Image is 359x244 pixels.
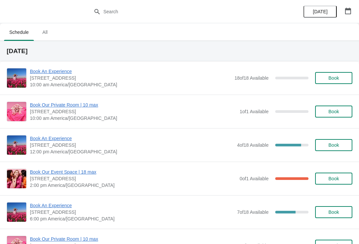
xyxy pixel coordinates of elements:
button: Book [315,173,352,185]
img: Book Our Event Space | 18 max | 1815 N. Milwaukee Ave., Chicago, IL 60647 | 2:00 pm America/Chicago [7,169,26,188]
button: Book [315,72,352,84]
span: Book Our Event Space | 18 max [30,169,236,175]
span: Book Our Private Room | 10 max [30,102,236,108]
span: [STREET_ADDRESS] [30,142,234,148]
span: [STREET_ADDRESS] [30,108,236,115]
span: 2:00 pm America/[GEOGRAPHIC_DATA] [30,182,236,189]
span: Schedule [4,26,34,38]
span: Book An Experience [30,68,231,75]
span: 1 of 1 Available [240,109,269,114]
button: [DATE] [303,6,337,18]
span: Book [328,142,339,148]
span: [STREET_ADDRESS] [30,175,236,182]
span: 7 of 18 Available [237,209,269,215]
span: Book An Experience [30,202,234,209]
button: Book [315,206,352,218]
span: All [37,26,53,38]
input: Search [103,6,269,18]
span: 10:00 am America/[GEOGRAPHIC_DATA] [30,81,231,88]
h2: [DATE] [7,48,352,54]
span: Book [328,176,339,181]
img: Book An Experience | 1815 North Milwaukee Avenue, Chicago, IL, USA | 10:00 am America/Chicago [7,68,26,88]
span: Book [328,109,339,114]
span: [STREET_ADDRESS] [30,75,231,81]
span: Book An Experience [30,135,234,142]
span: Book Our Private Room | 10 max [30,236,236,242]
span: 10:00 am America/[GEOGRAPHIC_DATA] [30,115,236,122]
img: Book An Experience | 1815 North Milwaukee Avenue, Chicago, IL, USA | 12:00 pm America/Chicago [7,135,26,155]
span: 18 of 18 Available [234,75,269,81]
img: Book An Experience | 1815 North Milwaukee Avenue, Chicago, IL, USA | 6:00 pm America/Chicago [7,203,26,222]
button: Book [315,139,352,151]
span: [DATE] [313,9,327,14]
span: 12:00 pm America/[GEOGRAPHIC_DATA] [30,148,234,155]
span: 4 of 18 Available [237,142,269,148]
span: 6:00 pm America/[GEOGRAPHIC_DATA] [30,215,234,222]
span: 0 of 1 Available [240,176,269,181]
span: [STREET_ADDRESS] [30,209,234,215]
button: Book [315,106,352,118]
span: Book [328,209,339,215]
span: Book [328,75,339,81]
img: Book Our Private Room | 10 max | 1815 N. Milwaukee Ave., Chicago, IL 60647 | 10:00 am America/Chi... [7,102,26,121]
